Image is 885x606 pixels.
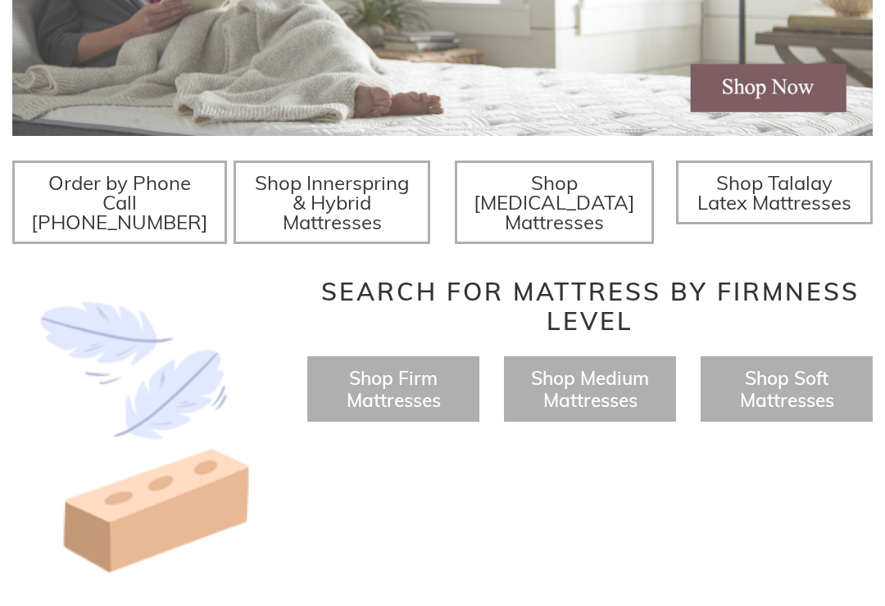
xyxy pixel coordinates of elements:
a: Shop Medium Mattresses [531,367,649,413]
a: Shop [MEDICAL_DATA] Mattresses [455,161,654,245]
span: Search for Mattress by Firmness Level [321,277,860,337]
a: Order by Phone Call [PHONE_NUMBER] [12,161,227,245]
a: Shop Talalay Latex Mattresses [676,161,873,225]
span: Shop Talalay Latex Mattresses [697,171,851,215]
a: Shop Soft Mattresses [740,367,834,413]
a: Shop Firm Mattresses [347,367,441,413]
span: Shop Innerspring & Hybrid Mattresses [255,171,410,235]
img: Image-of-brick- and-feather-representing-firm-and-soft-feel [12,278,283,600]
span: Order by Phone Call [PHONE_NUMBER] [31,171,208,235]
a: Shop Innerspring & Hybrid Mattresses [234,161,430,245]
span: Shop [MEDICAL_DATA] Mattresses [474,171,635,235]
